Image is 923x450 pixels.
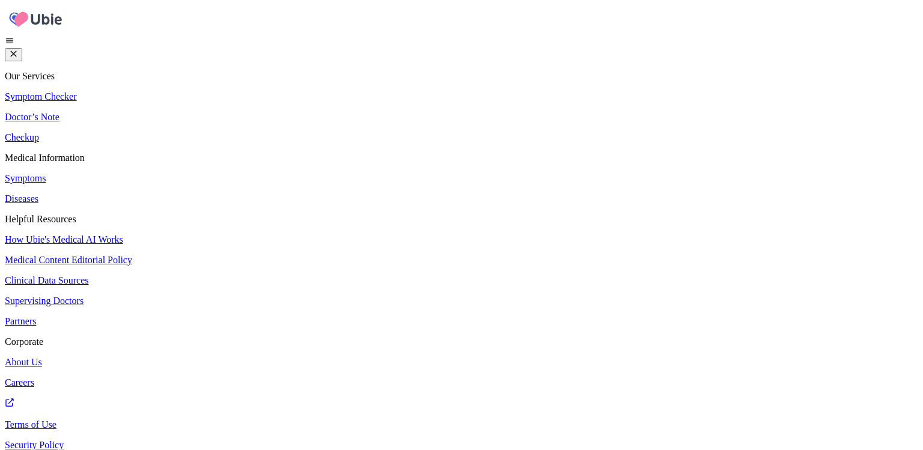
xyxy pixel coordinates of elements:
[5,377,918,388] p: Careers
[5,275,918,286] a: Clinical Data Sources
[5,214,918,225] p: Helpful Resources
[5,193,918,204] a: Diseases
[5,91,918,102] a: Symptom Checker
[5,71,918,82] p: Our Services
[5,316,918,327] a: Partners
[5,234,918,245] a: How Ubie's Medical AI Works
[5,419,918,430] a: Terms of Use
[5,173,918,184] a: Symptoms
[5,377,918,410] a: Careers
[5,112,918,123] a: Doctor’s Note
[5,255,918,266] a: Medical Content Editorial Policy
[5,153,918,163] p: Medical Information
[5,132,918,143] a: Checkup
[5,336,918,347] p: Corporate
[5,296,918,306] a: Supervising Doctors
[5,357,918,368] a: About Us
